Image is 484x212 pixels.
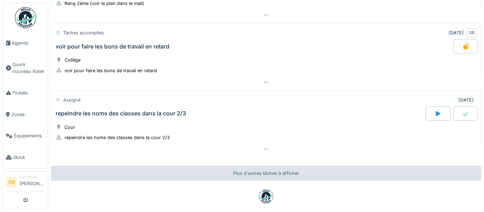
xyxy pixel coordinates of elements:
[64,134,170,141] div: repeindre les noms des classes dans la cour 2/3
[12,61,45,75] span: Ouvrir nouveau ticket
[458,97,474,103] div: [DATE]
[13,154,45,161] span: Stock
[15,7,36,28] img: Badge_color-CXgf-gQk.svg
[12,40,45,46] span: Agenda
[56,110,186,117] div: repeindre les noms des classes dans la cour 2/3
[3,82,48,104] a: Tickets
[6,174,45,191] a: GB Technicien[PERSON_NAME]
[14,132,45,139] span: Équipements
[56,43,169,50] div: voir pour faire les bons de travail en retard
[11,111,45,118] span: Zones
[259,189,273,204] img: badge-BVDL4wpA.svg
[3,104,48,125] a: Zones
[63,29,104,36] div: Tâches accomplies
[19,174,45,180] div: Technicien
[19,174,45,190] li: [PERSON_NAME]
[51,166,481,181] div: Plus d'autres tâches à afficher
[3,125,48,147] a: Équipements
[467,28,477,38] div: GB
[63,97,80,103] div: Assigné
[449,29,464,36] div: [DATE]
[3,32,48,54] a: Agenda
[6,177,17,188] li: GB
[12,90,45,96] span: Tickets
[3,147,48,168] a: Stock
[64,57,80,63] div: Collège
[64,67,157,74] div: voir pour faire les bons de travail en retard
[3,54,48,82] a: Ouvrir nouveau ticket
[64,124,75,131] div: Cour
